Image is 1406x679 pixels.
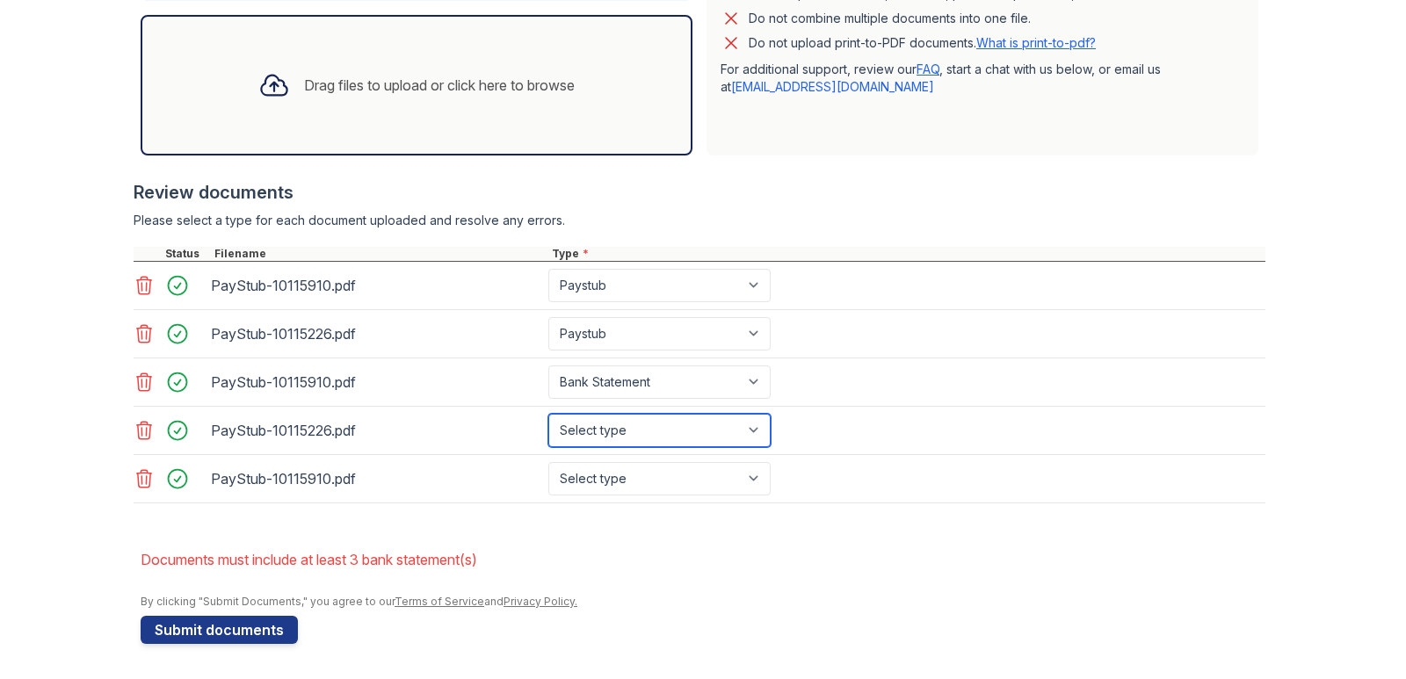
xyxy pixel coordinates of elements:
button: Submit documents [141,616,298,644]
div: PayStub-10115226.pdf [211,416,541,444]
a: FAQ [917,61,939,76]
li: Documents must include at least 3 bank statement(s) [141,542,1265,577]
div: PayStub-10115226.pdf [211,320,541,348]
div: Please select a type for each document uploaded and resolve any errors. [134,212,1265,229]
a: Privacy Policy. [504,595,577,608]
div: By clicking "Submit Documents," you agree to our and [141,595,1265,609]
a: What is print-to-pdf? [976,35,1096,50]
div: Drag files to upload or click here to browse [304,75,575,96]
a: [EMAIL_ADDRESS][DOMAIN_NAME] [731,79,934,94]
div: Type [548,247,1265,261]
div: Review documents [134,180,1265,205]
div: Do not combine multiple documents into one file. [749,8,1031,29]
a: Terms of Service [395,595,484,608]
p: Do not upload print-to-PDF documents. [749,34,1096,52]
div: PayStub-10115910.pdf [211,465,541,493]
div: PayStub-10115910.pdf [211,368,541,396]
div: Filename [211,247,548,261]
div: Status [162,247,211,261]
p: For additional support, review our , start a chat with us below, or email us at [721,61,1244,96]
div: PayStub-10115910.pdf [211,271,541,300]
